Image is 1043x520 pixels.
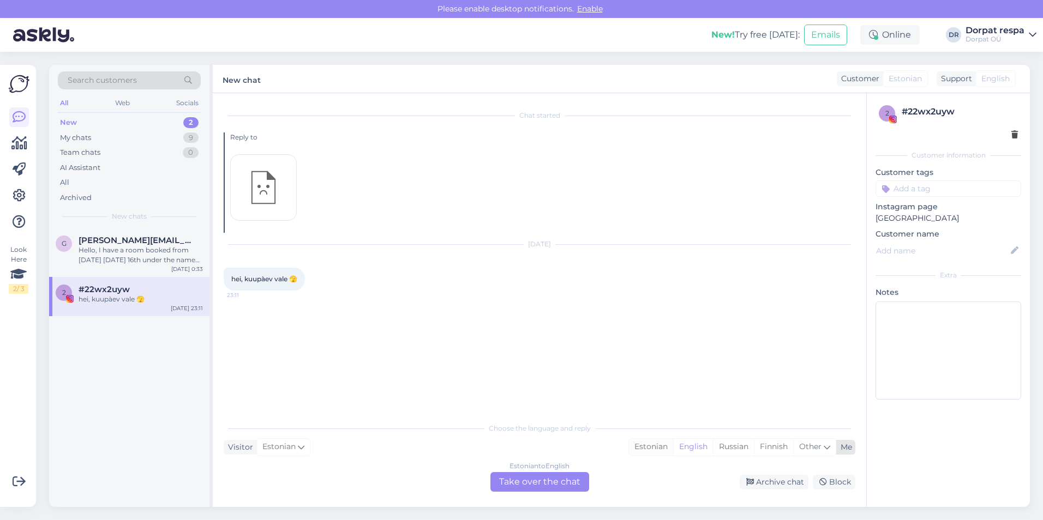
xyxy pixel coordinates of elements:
[876,245,1009,257] input: Add name
[262,441,296,453] span: Estonian
[889,73,922,84] span: Estonian
[224,239,855,249] div: [DATE]
[876,180,1021,197] input: Add a tag
[227,291,268,299] span: 23:11
[966,26,1024,35] div: Dorpat respa
[711,28,800,41] div: Try free [DATE]:
[837,73,879,84] div: Customer
[813,475,855,489] div: Block
[183,147,199,158] div: 0
[574,4,606,14] span: Enable
[58,96,70,110] div: All
[490,472,589,492] div: Take over the chat
[804,25,847,45] button: Emails
[79,245,203,265] div: Hello, I have a room booked from [DATE] [DATE] 16th under the name [PERSON_NAME]. I just want to ...
[876,201,1021,213] p: Instagram page
[711,29,735,40] b: New!
[754,439,793,455] div: Finnish
[68,75,137,86] span: Search customers
[60,117,77,128] div: New
[673,439,713,455] div: English
[183,117,199,128] div: 2
[224,111,855,120] div: Chat started
[79,285,130,294] span: #22wx2uyw
[509,461,570,471] div: Estonian to English
[876,287,1021,298] p: Notes
[171,304,203,312] div: [DATE] 23:11
[937,73,972,84] div: Support
[799,442,822,451] span: Other
[60,192,92,203] div: Archived
[79,294,203,304] div: hei, kuupàev vale 🫣
[60,177,69,188] div: All
[9,74,29,94] img: Askly Logo
[902,105,1018,118] div: # 22wx2uyw
[174,96,201,110] div: Socials
[836,442,852,453] div: Me
[629,439,673,455] div: Estonian
[876,150,1021,160] div: Customer information
[9,284,28,294] div: 2 / 3
[876,167,1021,178] p: Customer tags
[60,147,100,158] div: Team chats
[876,228,1021,240] p: Customer name
[62,239,67,247] span: g
[946,27,961,43] div: DR
[885,109,889,117] span: 2
[224,424,855,433] div: Choose the language and reply
[966,35,1024,44] div: Dorpat OÜ
[231,275,297,283] span: hei, kuupàev vale 🫣
[876,213,1021,224] p: [GEOGRAPHIC_DATA]
[713,439,754,455] div: Russian
[966,26,1036,44] a: Dorpat respaDorpat OÜ
[224,442,253,453] div: Visitor
[113,96,132,110] div: Web
[112,211,147,221] span: New chats
[740,475,808,489] div: Archive chat
[860,25,920,45] div: Online
[9,245,28,294] div: Look Here
[60,132,91,143] div: My chats
[183,132,199,143] div: 9
[171,265,203,273] div: [DATE] 0:33
[981,73,1010,84] span: English
[876,270,1021,280] div: Extra
[79,235,192,245] span: giulia.barbano@iesve.com
[223,71,261,86] label: New chat
[60,162,100,173] div: AI Assistant
[230,132,855,142] div: Reply to
[62,288,66,297] span: 2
